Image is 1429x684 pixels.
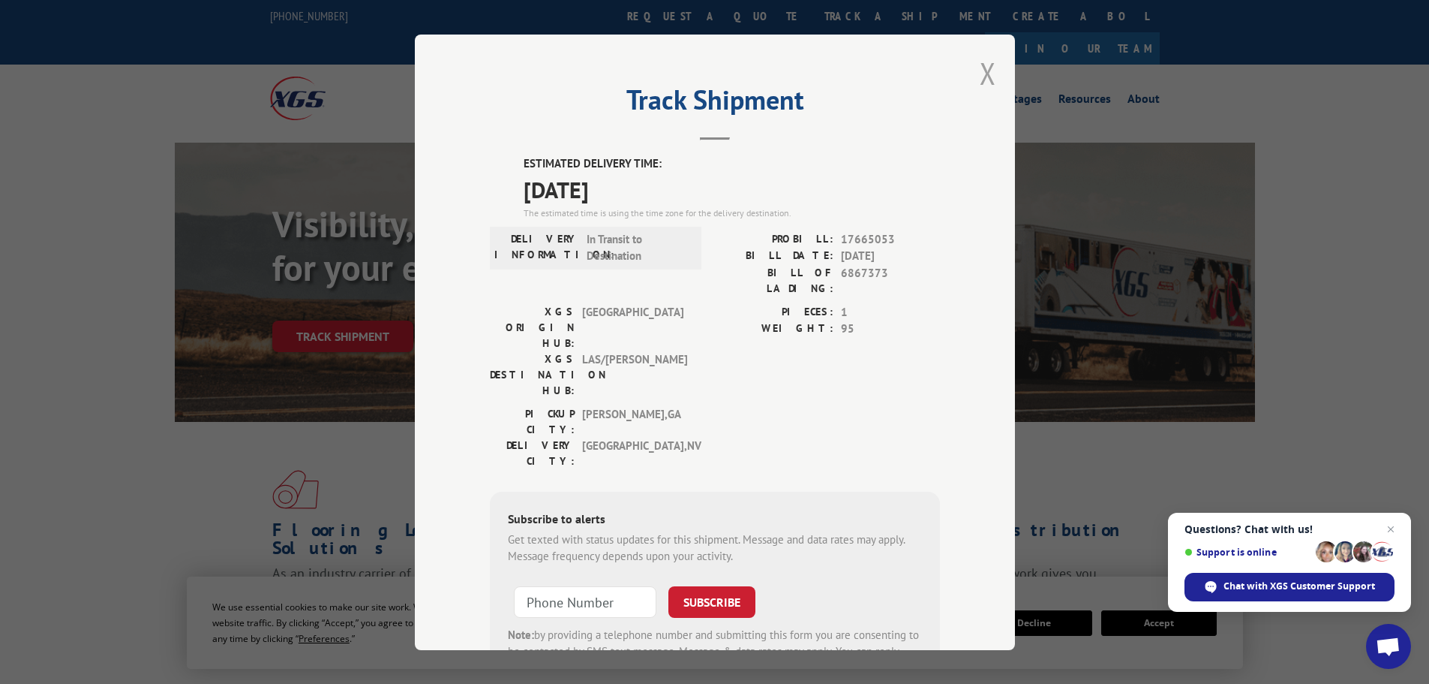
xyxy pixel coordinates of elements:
label: WEIGHT: [715,321,833,338]
label: DELIVERY CITY: [490,437,575,469]
strong: Note: [508,627,534,641]
span: LAS/[PERSON_NAME] [582,351,683,398]
label: PICKUP CITY: [490,405,575,437]
div: Subscribe to alerts [508,509,922,531]
div: Open chat [1366,624,1411,669]
label: XGS ORIGIN HUB: [490,303,575,351]
input: Phone Number [514,586,656,617]
div: Chat with XGS Customer Support [1184,573,1394,601]
span: [PERSON_NAME] , GA [582,405,683,437]
span: 17665053 [841,231,940,248]
span: Close chat [1382,520,1400,538]
span: Questions? Chat with us! [1184,523,1394,535]
span: Support is online [1184,547,1310,558]
label: DELIVERY INFORMATION: [494,231,579,264]
span: Chat with XGS Customer Support [1223,580,1375,593]
label: ESTIMATED DELIVERY TIME: [524,155,940,173]
span: In Transit to Destination [587,231,688,264]
h2: Track Shipment [490,89,940,118]
span: [DATE] [524,172,940,206]
span: [DATE] [841,248,940,265]
span: [GEOGRAPHIC_DATA] [582,303,683,351]
div: The estimated time is using the time zone for the delivery destination. [524,206,940,219]
div: Get texted with status updates for this shipment. Message and data rates may apply. Message frequ... [508,531,922,565]
label: PROBILL: [715,231,833,248]
label: PIECES: [715,303,833,321]
span: 1 [841,303,940,321]
span: [GEOGRAPHIC_DATA] , NV [582,437,683,469]
button: Close modal [980,53,996,93]
span: 6867373 [841,264,940,296]
label: BILL DATE: [715,248,833,265]
div: by providing a telephone number and submitting this form you are consenting to be contacted by SM... [508,626,922,677]
label: XGS DESTINATION HUB: [490,351,575,398]
label: BILL OF LADING: [715,264,833,296]
span: 95 [841,321,940,338]
button: SUBSCRIBE [668,586,755,617]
